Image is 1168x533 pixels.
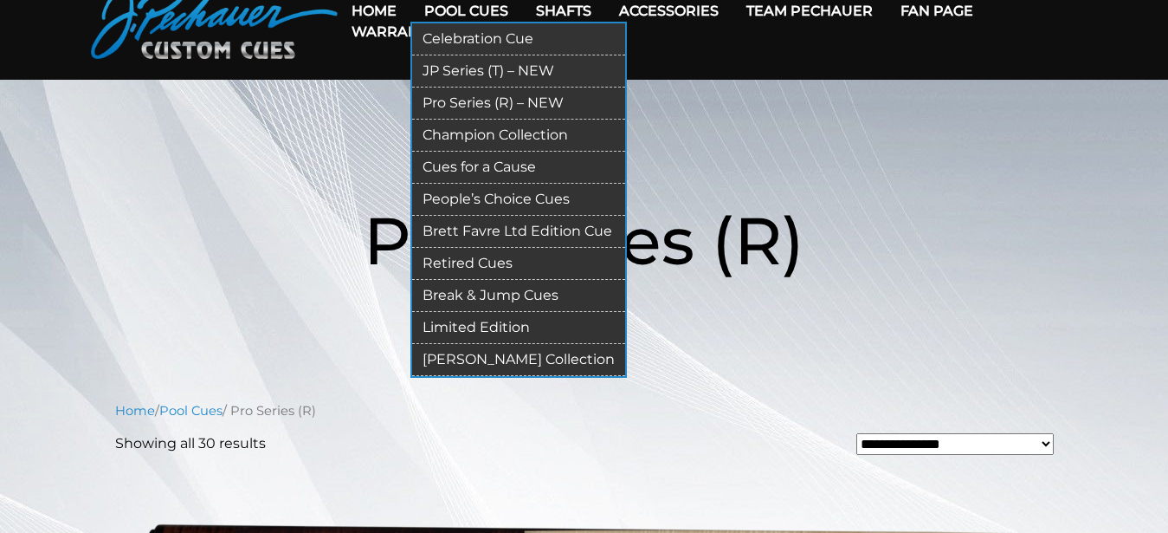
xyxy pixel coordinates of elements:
nav: Breadcrumb [115,401,1054,420]
a: Break & Jump Cues [412,280,625,312]
a: Brett Favre Ltd Edition Cue [412,216,625,248]
a: Warranty [338,10,449,54]
a: [PERSON_NAME] Collection [412,344,625,376]
a: Retired Cues [412,248,625,280]
a: Home [115,403,155,419]
a: Cues for a Cause [412,152,625,184]
a: Pro Series (R) – NEW [412,88,625,120]
a: Pool Cues [159,403,223,419]
a: Champion Collection [412,120,625,152]
span: Pro Series (R) [364,200,804,281]
a: JP Series (T) – NEW [412,55,625,88]
a: People’s Choice Cues [412,184,625,216]
a: Cart [449,10,515,54]
select: Shop order [856,433,1054,455]
a: Celebration Cue [412,23,625,55]
a: Limited Edition [412,312,625,344]
p: Showing all 30 results [115,433,266,454]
